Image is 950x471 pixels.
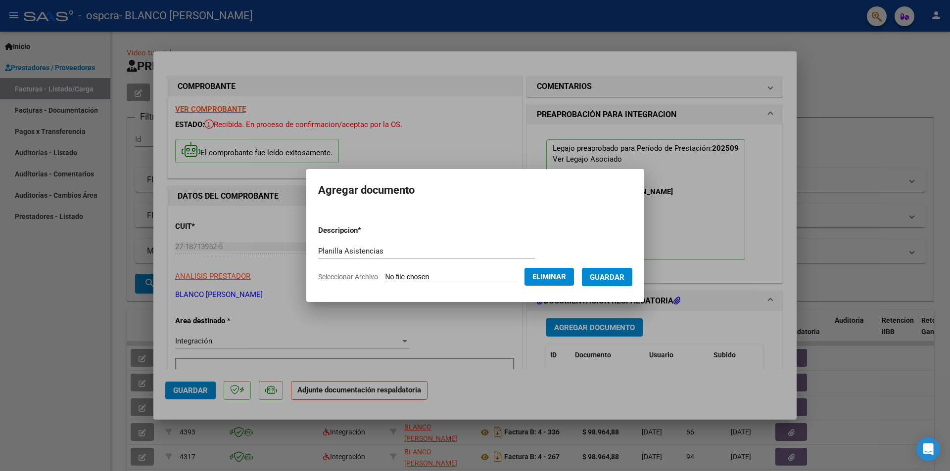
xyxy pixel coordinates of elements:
[318,181,632,200] h2: Agregar documento
[590,273,624,282] span: Guardar
[318,225,413,236] p: Descripcion
[582,268,632,286] button: Guardar
[318,273,378,281] span: Seleccionar Archivo
[916,437,940,461] div: Open Intercom Messenger
[524,268,574,286] button: Eliminar
[532,272,566,281] span: Eliminar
